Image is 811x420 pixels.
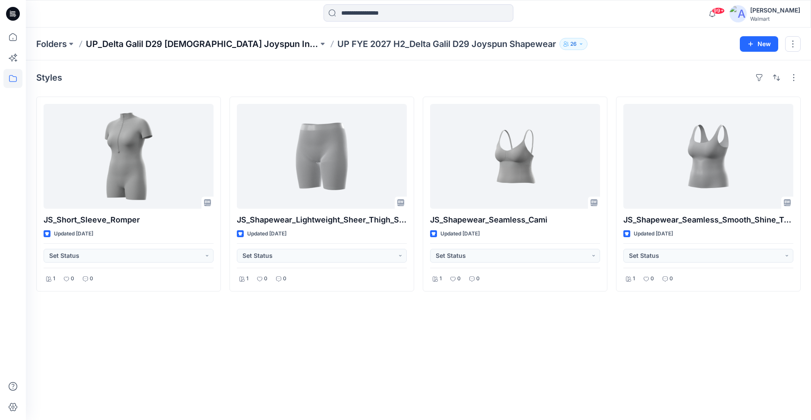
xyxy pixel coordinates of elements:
div: [PERSON_NAME] [750,5,800,16]
a: JS_Short_Sleeve_Romper [44,104,214,209]
span: 99+ [712,7,725,14]
div: Walmart [750,16,800,22]
a: JS_Shapewear_Lightweight_Sheer_Thigh_Shaper [237,104,407,209]
p: 0 [283,274,286,283]
p: 0 [476,274,480,283]
p: 1 [440,274,442,283]
img: avatar [729,5,747,22]
p: JS_Shapewear_Seamless_Cami [430,214,600,226]
p: JS_Shapewear_Seamless_Smooth_Shine_Tank [623,214,793,226]
p: 0 [264,274,267,283]
p: 0 [457,274,461,283]
p: Updated [DATE] [54,229,93,238]
p: 26 [570,39,577,49]
p: Updated [DATE] [634,229,673,238]
p: 0 [90,274,93,283]
a: Folders [36,38,67,50]
p: 0 [651,274,654,283]
button: New [740,36,778,52]
p: JS_Short_Sleeve_Romper [44,214,214,226]
p: Updated [DATE] [247,229,286,238]
a: JS_Shapewear_Seamless_Cami [430,104,600,209]
p: Updated [DATE] [440,229,480,238]
p: UP FYE 2027 H2_Delta Galil D29 Joyspun Shapewear [337,38,556,50]
a: JS_Shapewear_Seamless_Smooth_Shine_Tank [623,104,793,209]
p: 0 [670,274,673,283]
p: 1 [633,274,635,283]
p: 1 [246,274,248,283]
p: 1 [53,274,55,283]
p: 0 [71,274,74,283]
p: JS_Shapewear_Lightweight_Sheer_Thigh_Shaper [237,214,407,226]
button: 26 [560,38,588,50]
h4: Styles [36,72,62,83]
a: UP_Delta Galil D29 [DEMOGRAPHIC_DATA] Joyspun Intimates [86,38,318,50]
